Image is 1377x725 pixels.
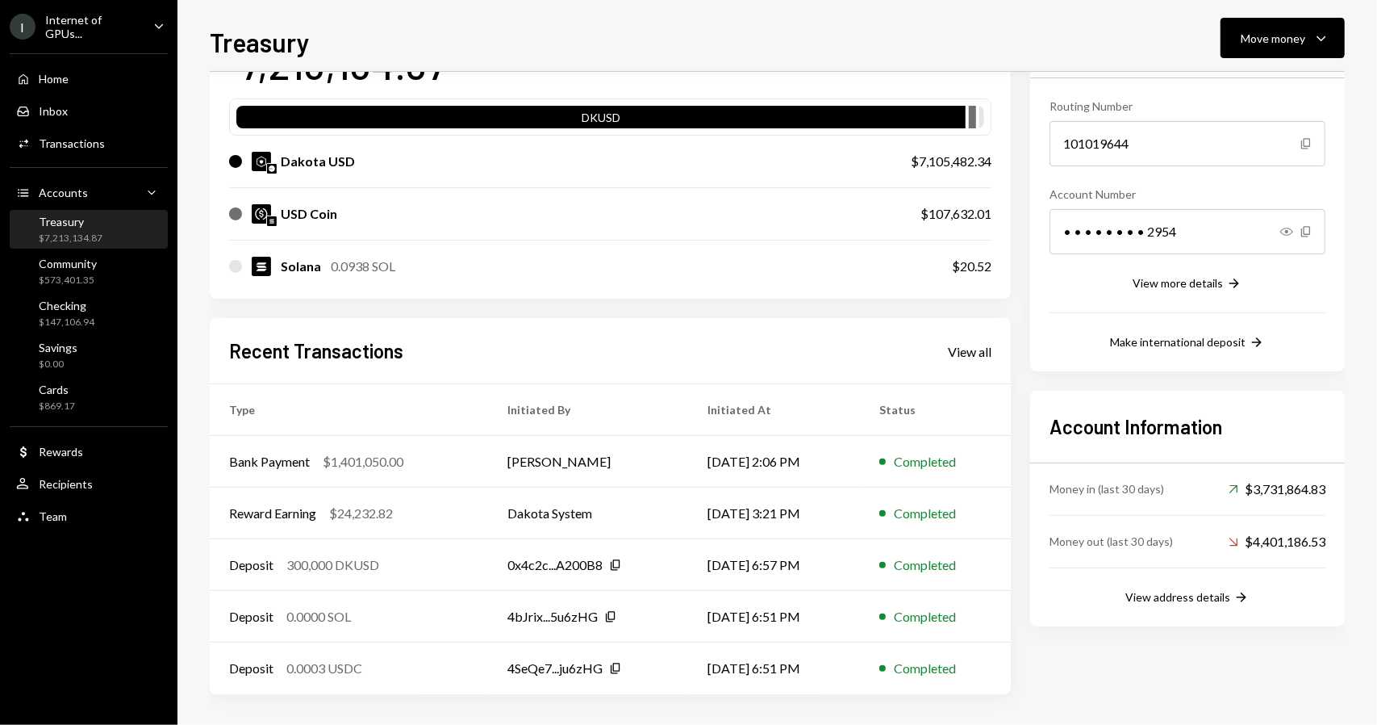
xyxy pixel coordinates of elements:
div: 4SeQe7...ju6zHG [507,659,603,678]
div: Deposit [229,555,273,575]
div: 0.0000 SOL [286,607,351,627]
div: Checking [39,299,94,312]
div: Savings [39,341,77,354]
div: $869.17 [39,400,75,413]
td: [DATE] 6:51 PM [688,591,860,643]
div: 300,000 DKUSD [286,555,379,575]
div: Transactions [39,136,105,150]
div: Completed [894,504,956,523]
div: $573,401.35 [39,274,97,287]
div: Accounts [39,186,88,199]
h2: Account Information [1049,413,1325,440]
div: Treasury [39,215,102,228]
div: $107,632.01 [920,204,991,224]
div: Move money [1241,30,1305,47]
a: Team [10,501,168,530]
a: Rewards [10,437,168,466]
div: 4bJrix...5u6zHG [507,607,598,627]
a: Accounts [10,178,168,207]
a: Treasury$7,213,134.87 [10,210,168,249]
div: Routing Number [1049,98,1325,115]
div: View all [948,344,991,360]
div: Completed [894,452,956,471]
div: Inbox [39,104,68,118]
td: Dakota System [488,488,688,539]
img: SOL [252,257,271,276]
div: Completed [894,659,956,678]
th: Type [210,384,488,436]
td: [DATE] 6:51 PM [688,643,860,694]
img: DKUSD [252,152,271,171]
div: Deposit [229,607,273,627]
div: Home [39,72,69,86]
div: Team [39,509,67,523]
div: Community [39,257,97,270]
a: Checking$147,106.94 [10,294,168,333]
td: [PERSON_NAME] [488,436,688,488]
div: Bank Payment [229,452,310,471]
div: $20.52 [952,257,991,276]
div: Money out (last 30 days) [1049,533,1173,550]
a: Cards$869.17 [10,378,168,417]
div: I [10,14,35,40]
div: Rewards [39,445,83,459]
div: Make international deposit [1110,335,1246,349]
div: $7,213,134.87 [39,232,102,245]
th: Initiated By [488,384,688,436]
div: Deposit [229,659,273,678]
a: Inbox [10,96,168,125]
td: [DATE] 6:57 PM [688,539,860,591]
div: 0.0003 USDC [286,659,362,678]
div: Recipients [39,477,93,491]
th: Status [860,384,1011,436]
a: Community$573,401.35 [10,252,168,291]
button: View more details [1133,275,1242,293]
div: 0x4c2c...A200B8 [507,555,603,575]
a: Recipients [10,469,168,498]
div: View address details [1125,590,1230,604]
a: Home [10,64,168,93]
td: [DATE] 3:21 PM [688,488,860,539]
div: View more details [1133,276,1223,290]
div: $24,232.82 [329,504,393,523]
img: base-mainnet [267,164,277,174]
button: View address details [1125,589,1250,607]
a: Transactions [10,128,168,157]
th: Initiated At [688,384,860,436]
div: USD Coin [281,204,337,224]
div: $3,731,864.83 [1229,480,1325,499]
button: Make international deposit [1110,334,1265,352]
h2: Recent Transactions [229,337,403,364]
div: Solana [281,257,321,276]
div: $0.00 [39,358,77,371]
h1: Treasury [210,26,310,58]
div: $4,401,186.53 [1229,532,1325,551]
div: Account Number [1049,186,1325,203]
a: Savings$0.00 [10,336,168,375]
div: $7,105,482.34 [911,152,991,171]
div: $147,106.94 [39,316,94,329]
div: DKUSD [236,109,966,132]
div: Dakota USD [281,152,355,171]
img: USDC [252,204,271,224]
div: Reward Earning [229,504,316,523]
div: Completed [894,555,956,575]
a: View all [948,342,991,360]
div: Cards [39,383,75,396]
div: • • • • • • • • 2954 [1049,209,1325,254]
div: 0.0938 SOL [331,257,395,276]
div: Money in (last 30 days) [1049,480,1164,497]
div: Completed [894,607,956,627]
div: Internet of GPUs... [45,13,140,40]
button: Move money [1221,18,1345,58]
td: [DATE] 2:06 PM [688,436,860,488]
img: solana-mainnet [267,216,277,226]
div: 101019644 [1049,121,1325,166]
div: $1,401,050.00 [323,452,403,471]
